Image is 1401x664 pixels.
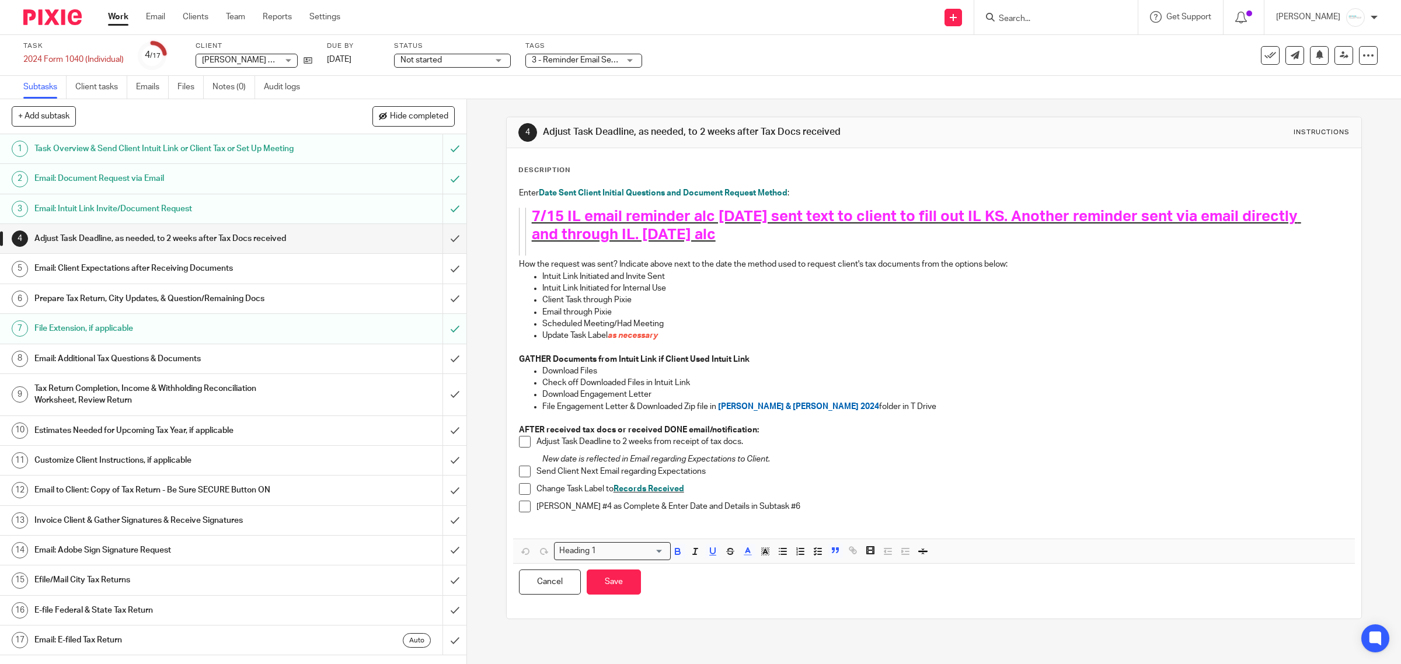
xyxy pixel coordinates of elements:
div: 16 [12,602,28,618]
span: [DATE] [327,55,351,64]
p: Download Files [542,365,1350,377]
h1: Prepare Tax Return, City Updates, & Question/Remaining Docs [34,290,299,307]
div: 4 [518,123,537,142]
a: Client tasks [75,76,127,99]
strong: AFTER received tax docs or received DONE email/notification: [519,426,759,434]
p: Adjust Task Deadline to 2 weeks from receipt of tax docs. [536,436,1350,448]
span: Get Support [1166,13,1211,21]
a: Email [146,11,165,23]
p: Download Engagement Letter [542,389,1350,400]
h1: Efile/Mail City Tax Returns [34,571,299,589]
div: Instructions [1294,128,1350,137]
img: _Logo.png [1346,8,1365,27]
span: Heading 1 [557,545,599,557]
div: 15 [12,572,28,589]
h1: Customize Client Instructions, if applicable [34,452,299,469]
h1: Email to Client: Copy of Tax Return - Be Sure SECURE Button ON [34,481,299,499]
p: Email through Pixie [542,306,1350,318]
div: 2 [12,171,28,187]
span: Records Received [614,485,684,493]
div: 8 [12,351,28,367]
a: Settings [309,11,340,23]
small: /17 [150,53,161,59]
h1: Email: Intuit Link Invite/Document Request [34,200,299,218]
a: Files [177,76,204,99]
img: Pixie [23,9,82,25]
div: 12 [12,482,28,498]
p: Send Client Next Email regarding Expectations [536,466,1350,477]
div: 17 [12,632,28,648]
span: as necessary [608,331,658,340]
a: Emails [136,76,169,99]
a: Reports [263,11,292,23]
div: 4 [12,230,28,247]
h1: Email: Document Request via Email [34,170,299,187]
p: Check off Downloaded Files in Intuit Link [542,377,1350,389]
label: Tags [525,41,642,51]
h1: Adjust Task Deadline, as needed, to 2 weeks after Tax Docs received [34,230,299,247]
a: Work [108,11,128,23]
div: 5 [12,261,28,277]
p: [PERSON_NAME] #4 as Complete & Enter Date and Details in Subtask #6 [536,501,1350,512]
p: Intuit Link Initiated and Invite Sent [542,271,1350,282]
button: Cancel [519,569,581,595]
div: 4 [145,48,161,62]
span: 7/15 IL email reminder alc [DATE] sent text to client to fill out IL KS. Another reminder sent vi... [532,209,1301,242]
div: 9 [12,386,28,403]
div: 10 [12,422,28,439]
div: 3 [12,201,28,217]
h1: Invoice Client & Gather Signatures & Receive Signatures [34,512,299,529]
label: Status [394,41,511,51]
em: New date is reflected in Email regarding Expectations to Client. [542,455,770,463]
div: 1 [12,141,28,157]
div: Auto [403,633,431,648]
p: Enter : [519,187,1350,199]
input: Search [998,14,1103,25]
span: Date Sent Client Initial Questions and Document Request Method [539,189,787,197]
div: 7 [12,320,28,337]
p: Intuit Link Initiated for Internal Use [542,282,1350,294]
a: Clients [183,11,208,23]
input: Search for option [600,545,664,557]
p: [PERSON_NAME] [1276,11,1340,23]
button: Save [587,569,641,595]
a: Notes (0) [212,76,255,99]
a: Subtasks [23,76,67,99]
div: Search for option [554,542,671,560]
div: 6 [12,291,28,307]
span: 3 - Reminder Email Sent to Client + 3 [532,56,664,64]
strong: GATHER Documents from Intuit Link if Client Used Intuit Link [519,355,750,364]
button: Hide completed [372,106,455,126]
div: 13 [12,512,28,529]
span: Hide completed [390,112,448,121]
button: + Add subtask [12,106,76,126]
span: [PERSON_NAME] & [PERSON_NAME] [202,56,339,64]
h1: Email: Client Expectations after Receiving Documents [34,260,299,277]
h1: Email: Additional Tax Questions & Documents [34,350,299,368]
div: 11 [12,452,28,469]
h1: E-file Federal & State Tax Return [34,602,299,619]
p: Scheduled Meeting/Had Meeting [542,318,1350,330]
p: File Engagement Letter & Downloaded Zip file in folder in T Drive [542,401,1350,413]
a: Team [226,11,245,23]
span: Not started [400,56,442,64]
h1: Email: Adobe Sign Signature Request [34,541,299,559]
label: Due by [327,41,379,51]
h1: File Extension, if applicable [34,320,299,337]
h1: Task Overview & Send Client Intuit Link or Client Tax or Set Up Meeting [34,140,299,158]
label: Task [23,41,124,51]
h1: Estimates Needed for Upcoming Tax Year, if applicable [34,422,299,439]
p: Change Task Label to [536,483,1350,495]
h1: Adjust Task Deadline, as needed, to 2 weeks after Tax Docs received [543,126,959,138]
div: 14 [12,542,28,558]
p: Client Task through Pixie [542,294,1350,306]
div: 2024 Form 1040 (Individual) [23,54,124,65]
p: How the request was sent? Indicate above next to the date the method used to request client's tax... [519,258,1350,270]
a: Audit logs [264,76,309,99]
h1: Tax Return Completion, Income & Withholding Reconciliation Worksheet, Review Return [34,380,299,410]
span: [PERSON_NAME] & [PERSON_NAME] 2024 [718,403,879,411]
p: Update Task Label [542,330,1350,341]
h1: Email: E-filed Tax Return [34,631,299,649]
p: Description [518,166,570,175]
